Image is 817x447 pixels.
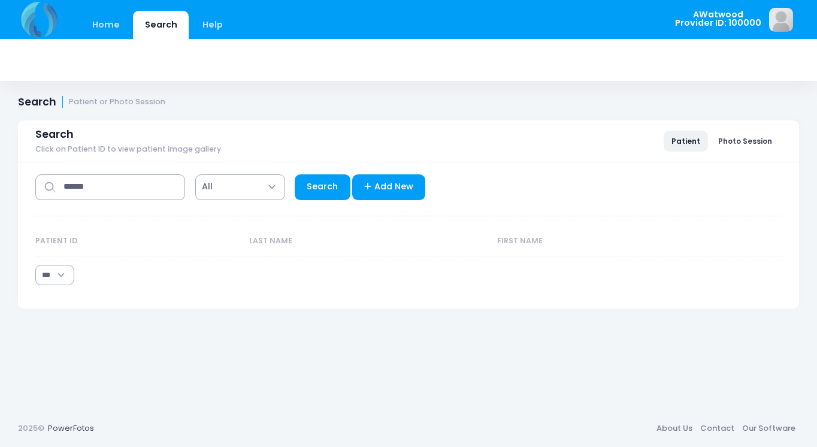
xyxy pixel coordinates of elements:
span: Search [35,128,74,141]
span: 2025© [18,422,44,434]
span: Click on Patient ID to view patient image gallery [35,145,221,154]
th: Patient ID [35,226,243,257]
a: Contact [696,418,738,439]
a: Patient [664,131,708,151]
span: AWatwood Provider ID: 100000 [675,10,761,28]
a: Help [191,11,235,39]
a: Search [133,11,189,39]
th: Last Name [243,226,491,257]
small: Patient or Photo Session [69,98,165,107]
span: All [195,174,285,200]
th: First Name [491,226,750,257]
a: Photo Session [710,131,780,151]
a: Our Software [738,418,799,439]
a: Search [295,174,350,200]
a: Add New [352,174,426,200]
h1: Search [18,96,165,108]
a: Home [80,11,131,39]
img: image [769,8,793,32]
a: PowerFotos [48,422,94,434]
span: All [202,180,213,193]
a: About Us [652,418,696,439]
